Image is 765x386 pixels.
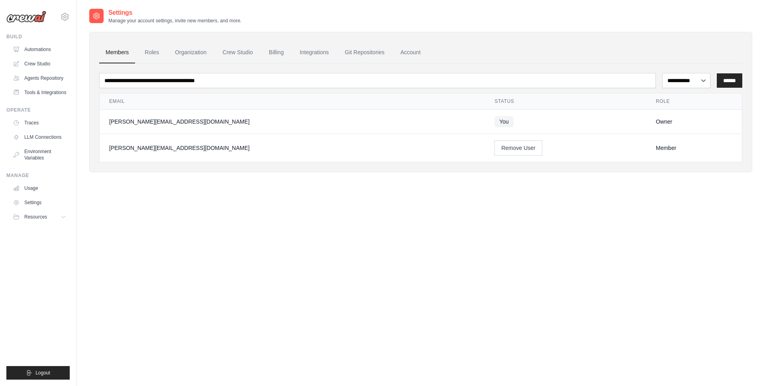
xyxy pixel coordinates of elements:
a: Agents Repository [10,72,70,85]
a: Roles [138,42,165,63]
p: Manage your account settings, invite new members, and more. [108,18,241,24]
a: Organization [169,42,213,63]
a: Crew Studio [10,57,70,70]
a: Integrations [293,42,335,63]
div: Operate [6,107,70,113]
h2: Settings [108,8,241,18]
button: Logout [6,366,70,380]
a: Automations [10,43,70,56]
div: Member [656,144,732,152]
a: Traces [10,116,70,129]
div: [PERSON_NAME][EMAIL_ADDRESS][DOMAIN_NAME] [109,144,475,152]
a: Members [99,42,135,63]
img: Logo [6,11,46,23]
a: Account [394,42,427,63]
a: Settings [10,196,70,209]
a: Git Repositories [338,42,391,63]
a: Environment Variables [10,145,70,164]
div: Build [6,33,70,40]
span: Resources [24,214,47,220]
button: Resources [10,211,70,223]
th: Status [485,93,646,110]
div: [PERSON_NAME][EMAIL_ADDRESS][DOMAIN_NAME] [109,118,475,126]
th: Email [100,93,485,110]
a: Tools & Integrations [10,86,70,99]
a: LLM Connections [10,131,70,144]
a: Billing [263,42,290,63]
a: Usage [10,182,70,195]
div: Manage [6,172,70,179]
span: You [494,116,514,127]
th: Role [646,93,742,110]
button: Remove User [494,140,542,156]
div: Owner [656,118,732,126]
span: Logout [35,370,50,376]
a: Crew Studio [216,42,259,63]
